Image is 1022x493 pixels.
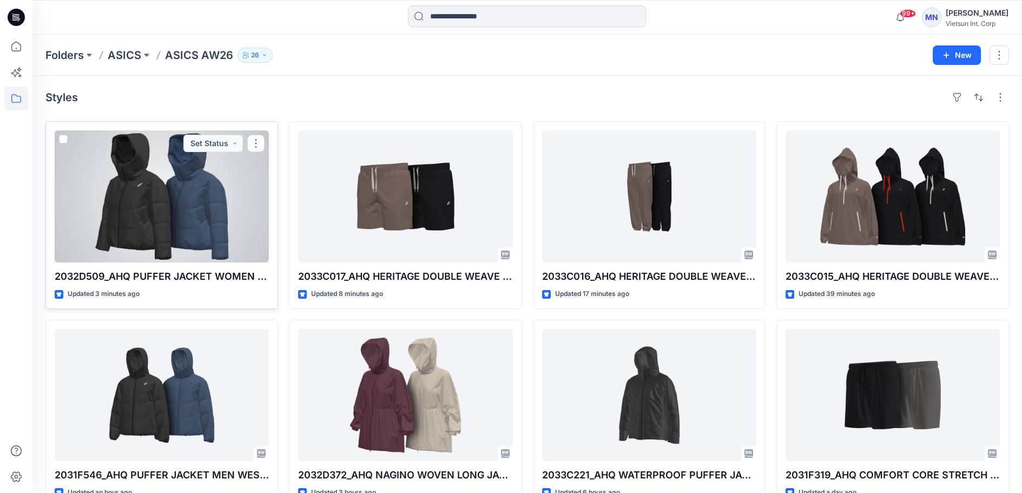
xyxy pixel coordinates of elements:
[946,6,1008,19] div: [PERSON_NAME]
[238,48,273,63] button: 26
[933,45,981,65] button: New
[165,48,233,63] p: ASICS AW26
[946,19,1008,28] div: Vietsun Int. Corp
[108,48,141,63] a: ASICS
[298,130,512,262] a: 2033C017_AHQ HERITAGE DOUBLE WEAVE 7IN SHORT UNISEX WESTERN_AW26
[251,49,259,61] p: 26
[922,8,941,27] div: MN
[542,468,756,483] p: 2033C221_AHQ WATERPROOF PUFFER JACEKT UNISEX WESTERN_AW26
[68,288,140,300] p: Updated 3 minutes ago
[55,269,269,284] p: 2032D509_AHQ PUFFER JACKET WOMEN WESTERN_AW26
[45,91,78,104] h4: Styles
[786,269,1000,284] p: 2033C015_AHQ HERITAGE DOUBLE WEAVE RELAXED ANORAK UNISEX WESTERN _AW26
[542,329,756,461] a: 2033C221_AHQ WATERPROOF PUFFER JACEKT UNISEX WESTERN_AW26
[298,468,512,483] p: 2032D372_AHQ NAGINO WOVEN LONG JACKET WOMEN WESTERN_AW26
[900,9,916,18] span: 99+
[786,468,1000,483] p: 2031F319_AHQ COMFORT CORE STRETCH WOVEN 7IN SHORT MEN WESTERN_SMS_AW26
[786,329,1000,461] a: 2031F319_AHQ COMFORT CORE STRETCH WOVEN 7IN SHORT MEN WESTERN_SMS_AW26
[786,130,1000,262] a: 2033C015_AHQ HERITAGE DOUBLE WEAVE RELAXED ANORAK UNISEX WESTERN _AW26
[55,130,269,262] a: 2032D509_AHQ PUFFER JACKET WOMEN WESTERN_AW26
[298,329,512,461] a: 2032D372_AHQ NAGINO WOVEN LONG JACKET WOMEN WESTERN_AW26
[542,130,756,262] a: 2033C016_AHQ HERITAGE DOUBLE WEAVE PANT UNISEX WESTERN_AW26
[799,288,875,300] p: Updated 39 minutes ago
[298,269,512,284] p: 2033C017_AHQ HERITAGE DOUBLE WEAVE 7IN SHORT UNISEX WESTERN_AW26
[55,468,269,483] p: 2031F546_AHQ PUFFER JACKET MEN WESTERN _AW26
[55,329,269,461] a: 2031F546_AHQ PUFFER JACKET MEN WESTERN _AW26
[45,48,84,63] a: Folders
[311,288,383,300] p: Updated 8 minutes ago
[542,269,756,284] p: 2033C016_AHQ HERITAGE DOUBLE WEAVE PANT UNISEX WESTERN_AW26
[555,288,629,300] p: Updated 17 minutes ago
